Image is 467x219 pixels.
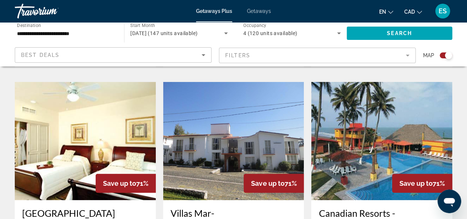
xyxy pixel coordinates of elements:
a: Getaways [247,8,271,14]
span: Start Month [130,23,155,28]
button: Change language [379,6,393,17]
span: Occupancy [243,23,267,28]
a: Getaways Plus [196,8,232,14]
img: ii_vpr1.jpg [311,82,452,200]
button: Filter [219,47,416,64]
div: 71% [244,174,304,193]
div: 71% [96,174,156,193]
a: Travorium [15,1,89,21]
span: 4 (120 units available) [243,30,298,36]
mat-select: Sort by [21,51,205,59]
span: ES [439,7,447,15]
button: Search [347,27,452,40]
span: Save up to [399,179,433,187]
span: Save up to [251,179,284,187]
span: Destination [17,23,41,28]
img: ii_cpx1.jpg [15,82,156,200]
span: CAD [404,9,415,15]
button: User Menu [433,3,452,19]
span: Best Deals [21,52,59,58]
div: 71% [392,174,452,193]
button: Change currency [404,6,422,17]
span: Map [423,50,434,61]
span: [DATE] (147 units available) [130,30,198,36]
a: [GEOGRAPHIC_DATA] [22,208,148,219]
img: ii_vmt1.jpg [163,82,304,200]
span: Search [387,30,412,36]
span: Save up to [103,179,136,187]
iframe: Button to launch messaging window [437,189,461,213]
span: en [379,9,386,15]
